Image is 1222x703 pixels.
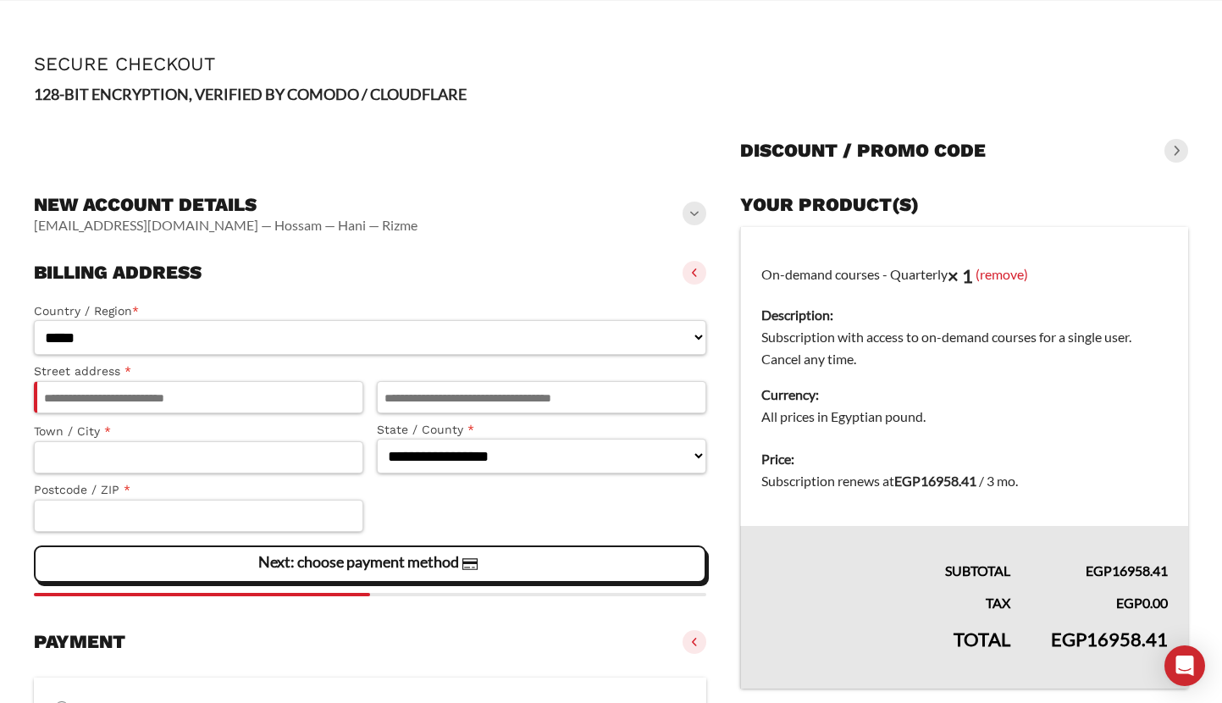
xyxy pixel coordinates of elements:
label: State / County [377,420,706,440]
th: Tax [740,582,1031,614]
h3: Payment [34,630,125,654]
bdi: 16958.41 [1051,628,1168,650]
span: EGP [1116,595,1142,611]
dt: Price: [761,448,1168,470]
h3: Billing address [34,261,202,285]
bdi: 16958.41 [894,473,976,489]
bdi: 16958.41 [1086,562,1168,578]
label: Country / Region [34,302,706,321]
span: EGP [1086,562,1112,578]
dd: Subscription with access to on-demand courses for a single user. Cancel any time. [761,326,1168,370]
dt: Description: [761,304,1168,326]
th: Subtotal [740,526,1031,582]
label: Postcode / ZIP [34,480,363,500]
h3: New account details [34,193,417,217]
strong: × 1 [948,264,973,287]
dt: Currency: [761,384,1168,406]
span: / 3 mo [979,473,1015,489]
div: Open Intercom Messenger [1164,645,1205,686]
label: Town / City [34,422,363,441]
h1: Secure Checkout [34,53,1188,75]
label: Street address [34,362,363,381]
a: (remove) [976,265,1028,281]
td: On-demand courses - Quarterly [740,227,1188,439]
span: Subscription renews at . [761,473,1018,489]
strong: 128-BIT ENCRYPTION, VERIFIED BY COMODO / CLOUDFLARE [34,85,467,103]
span: EGP [1051,628,1087,650]
vaadin-button: Next: choose payment method [34,545,706,583]
vaadin-horizontal-layout: [EMAIL_ADDRESS][DOMAIN_NAME] — Hossam — Hani — Rizme [34,217,417,234]
bdi: 0.00 [1116,595,1168,611]
span: EGP [894,473,921,489]
h3: Discount / promo code [740,139,986,163]
th: Total [740,614,1031,689]
dd: All prices in Egyptian pound. [761,406,1168,428]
